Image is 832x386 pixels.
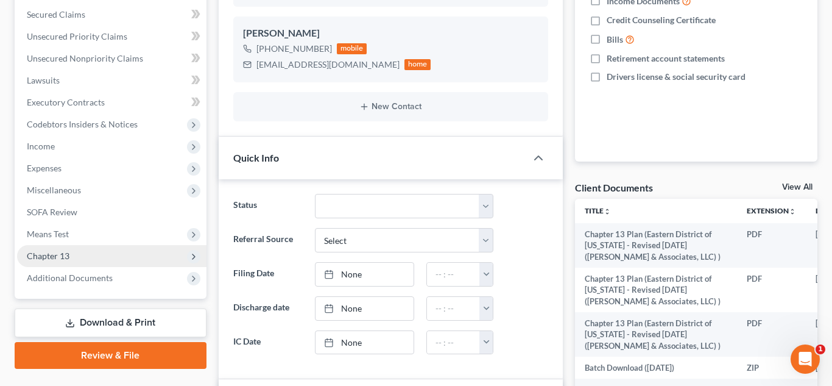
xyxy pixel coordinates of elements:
[575,268,737,312] td: Chapter 13 Plan (Eastern District of [US_STATE] - Revised [DATE] ([PERSON_NAME] & Associates, LLC) )
[27,251,69,261] span: Chapter 13
[227,296,309,321] label: Discharge date
[604,208,611,215] i: unfold_more
[782,183,813,191] a: View All
[737,312,806,357] td: PDF
[17,70,206,91] a: Lawsuits
[747,206,796,215] a: Extensionunfold_more
[791,345,820,374] iframe: Intercom live chat
[15,342,206,369] a: Review & File
[337,43,367,54] div: mobile
[737,357,806,379] td: ZIP
[816,345,825,354] span: 1
[27,163,62,173] span: Expenses
[427,331,481,354] input: -- : --
[256,43,332,55] div: [PHONE_NUMBER]
[27,53,143,63] span: Unsecured Nonpriority Claims
[233,152,279,163] span: Quick Info
[27,207,77,217] span: SOFA Review
[316,331,414,354] a: None
[243,102,538,112] button: New Contact
[607,34,623,46] span: Bills
[27,31,127,41] span: Unsecured Priority Claims
[15,309,206,337] a: Download & Print
[737,268,806,312] td: PDF
[227,262,309,287] label: Filing Date
[607,52,725,65] span: Retirement account statements
[17,201,206,223] a: SOFA Review
[27,141,55,151] span: Income
[575,223,737,268] td: Chapter 13 Plan (Eastern District of [US_STATE] - Revised [DATE] ([PERSON_NAME] & Associates, LLC) )
[256,59,400,71] div: [EMAIL_ADDRESS][DOMAIN_NAME]
[585,206,611,215] a: Titleunfold_more
[27,229,69,239] span: Means Test
[427,297,481,320] input: -- : --
[17,91,206,113] a: Executory Contracts
[227,194,309,218] label: Status
[27,75,60,85] span: Lawsuits
[427,263,481,286] input: -- : --
[607,71,746,83] span: Drivers license & social security card
[227,228,309,252] label: Referral Source
[243,26,538,41] div: [PERSON_NAME]
[227,331,309,355] label: IC Date
[27,97,105,107] span: Executory Contracts
[17,4,206,26] a: Secured Claims
[17,48,206,70] a: Unsecured Nonpriority Claims
[316,263,414,286] a: None
[575,312,737,357] td: Chapter 13 Plan (Eastern District of [US_STATE] - Revised [DATE] ([PERSON_NAME] & Associates, LLC) )
[17,26,206,48] a: Unsecured Priority Claims
[27,273,113,283] span: Additional Documents
[789,208,796,215] i: unfold_more
[575,181,653,194] div: Client Documents
[27,119,138,129] span: Codebtors Insiders & Notices
[27,185,81,195] span: Miscellaneous
[737,223,806,268] td: PDF
[27,9,85,20] span: Secured Claims
[316,297,414,320] a: None
[404,59,431,70] div: home
[575,357,737,379] td: Batch Download ([DATE])
[607,14,716,26] span: Credit Counseling Certificate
